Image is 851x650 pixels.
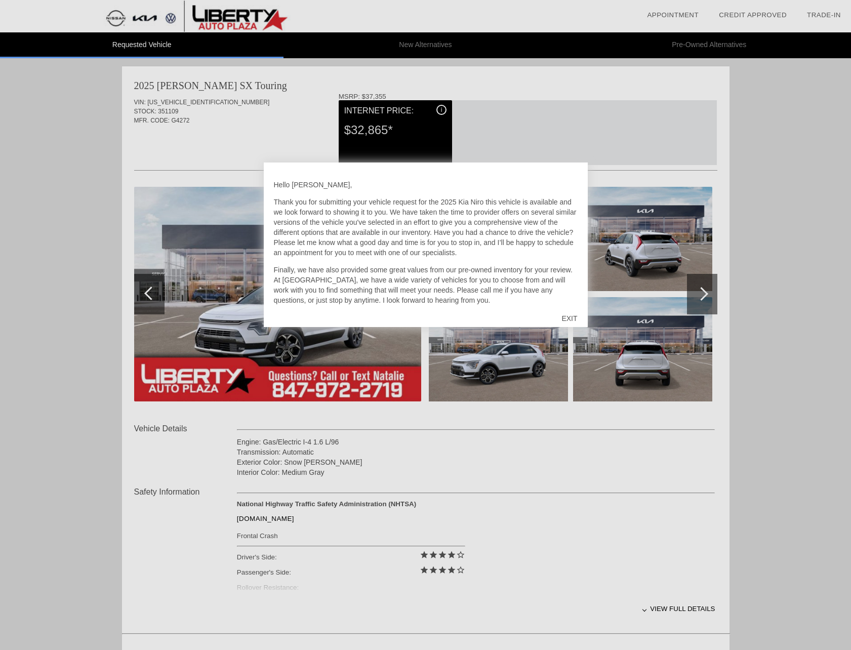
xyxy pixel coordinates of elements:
[719,11,787,19] a: Credit Approved
[807,11,841,19] a: Trade-In
[274,197,578,258] p: Thank you for submitting your vehicle request for the 2025 Kia Niro this vehicle is available and...
[647,11,699,19] a: Appointment
[274,180,578,190] p: Hello [PERSON_NAME],
[274,265,578,305] p: Finally, we have also provided some great values from our pre-owned inventory for your review. At...
[551,303,587,334] div: EXIT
